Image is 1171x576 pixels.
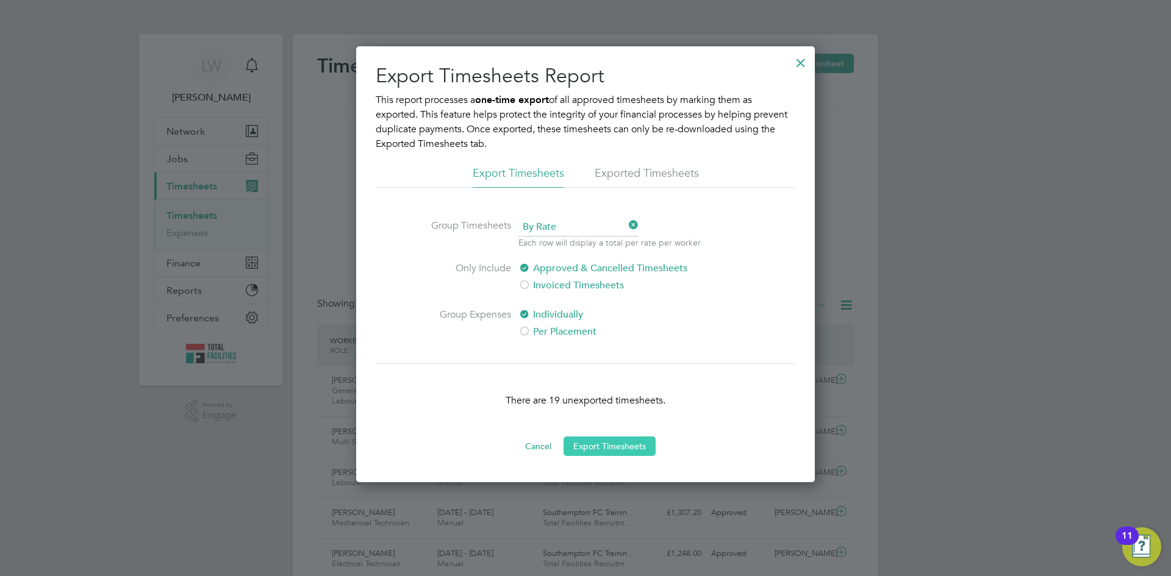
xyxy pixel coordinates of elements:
[473,166,564,188] li: Export Timesheets
[515,436,561,456] button: Cancel
[376,63,795,89] h2: Export Timesheets Report
[376,93,795,151] p: This report processes a of all approved timesheets by marking them as exported. This feature help...
[564,436,656,456] button: Export Timesheets
[595,166,699,188] li: Exported Timesheets
[518,218,639,236] span: By Rate
[420,307,511,339] label: Group Expenses
[518,236,701,249] p: Each row will display a total per rate per worker
[420,261,511,293] label: Only Include
[518,261,723,276] label: Approved & Cancelled Timesheets
[518,307,723,322] label: Individually
[475,94,549,105] b: one-time export
[518,278,723,293] label: Invoiced Timesheets
[1122,536,1133,552] div: 11
[420,218,511,246] label: Group Timesheets
[518,324,723,339] label: Per Placement
[376,393,795,408] p: There are 19 unexported timesheets.
[1122,527,1161,566] button: Open Resource Center, 11 new notifications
